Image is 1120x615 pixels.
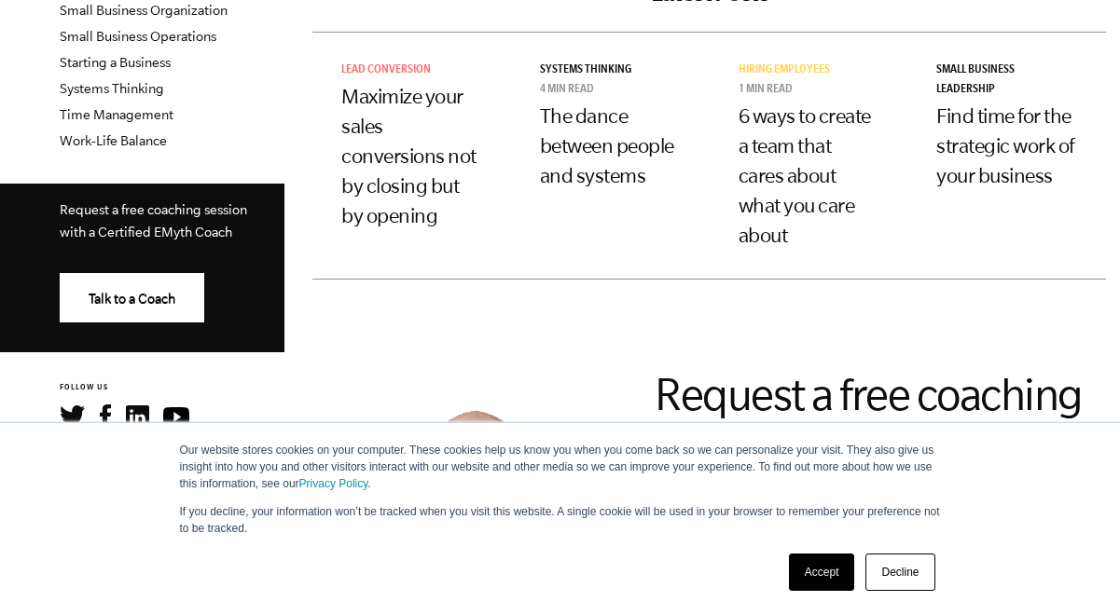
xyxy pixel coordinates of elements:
a: Small Business Leadership [936,64,1015,97]
p: 1 min read [739,84,793,97]
p: Our website stores cookies on your computer. These cookies help us know you when you come back so... [180,442,941,492]
a: Systems Thinking [540,64,638,77]
h2: Request a free coaching session with a Certified EMyth Coach [655,369,1106,524]
a: Accept [789,553,855,591]
img: LinkedIn [126,405,149,429]
a: Hiring Employees [739,64,837,77]
img: YouTube [163,407,189,427]
a: Small Business Organization [60,3,228,18]
img: Facebook [100,404,111,429]
span: Lead Conversion [341,64,431,77]
a: Privacy Policy [299,477,368,490]
a: Systems Thinking [60,81,164,96]
a: The dance between people and systems [540,104,674,186]
p: 4 min read [540,84,594,97]
img: Twitter [60,405,85,428]
span: Talk to a Coach [89,292,175,307]
a: 6 ways to create a team that cares about what you care about [739,104,871,246]
span: Hiring Employees [739,64,830,77]
a: Find time for the strategic work of your business [936,104,1074,186]
p: If you decline, your information won’t be tracked when you visit this website. A single cookie wi... [180,503,941,537]
a: Lead Conversion [341,64,437,77]
span: Systems Thinking [540,64,631,77]
a: Maximize your sales conversions not by closing but by opening [341,85,477,226]
h6: FOLLOW US [60,382,284,394]
a: Time Management [60,107,173,122]
a: Small Business Operations [60,29,216,44]
a: Starting a Business [60,55,171,70]
p: Request a free coaching session with a Certified EMyth Coach [60,198,255,243]
a: Talk to a Coach [60,273,204,322]
a: Decline [865,553,934,591]
a: Work-Life Balance [60,133,167,148]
